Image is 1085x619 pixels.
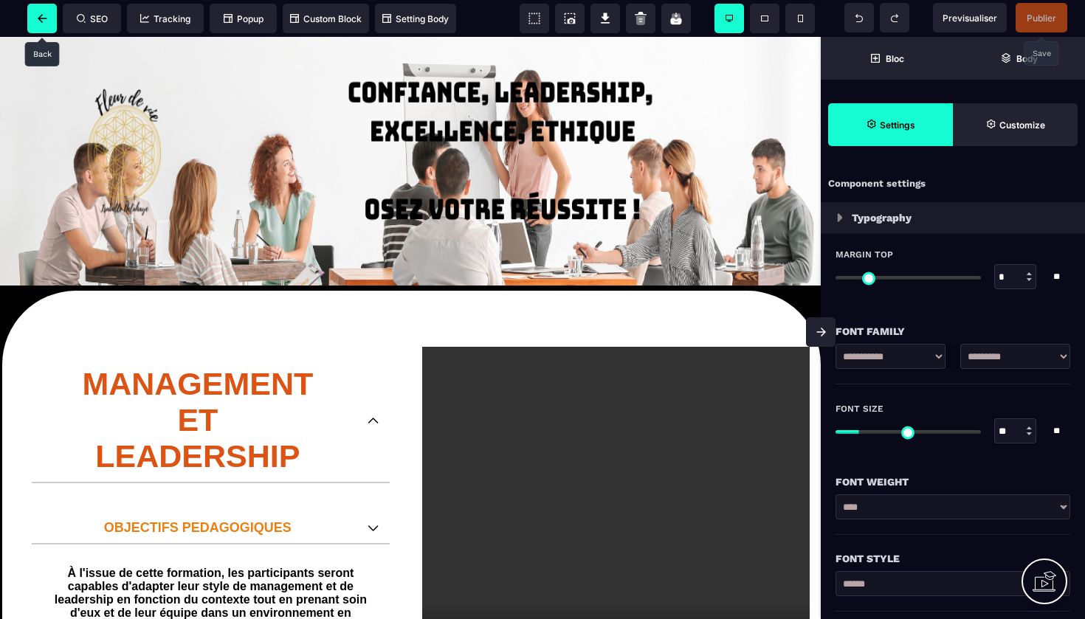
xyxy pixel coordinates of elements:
[821,170,1085,198] div: Component settings
[1016,53,1038,64] strong: Body
[828,103,953,146] span: Settings
[43,526,379,600] text: À l'issue de cette formation, les participants seront capables d'adapter leur style de management...
[886,53,904,64] strong: Bloc
[933,3,1007,32] span: Preview
[836,249,893,260] span: Margin Top
[140,13,190,24] span: Tracking
[43,483,353,499] p: OBJECTIFS PEDAGOGIQUES
[555,4,585,33] span: Screenshot
[224,13,263,24] span: Popup
[520,4,549,33] span: View components
[836,473,1070,491] div: Font Weight
[953,37,1085,80] span: Open Layer Manager
[836,403,883,415] span: Font Size
[290,13,362,24] span: Custom Block
[880,120,915,131] strong: Settings
[852,209,912,226] p: Typography
[943,13,997,24] span: Previsualiser
[1027,13,1056,24] span: Publier
[837,213,843,222] img: loading
[77,13,108,24] span: SEO
[821,37,953,80] span: Open Blocks
[836,322,1070,340] div: Font Family
[999,120,1045,131] strong: Customize
[953,103,1078,146] span: Open Style Manager
[43,329,353,438] p: MANAGEMENT ET LEADERSHIP
[836,550,1070,567] div: Font Style
[382,13,449,24] span: Setting Body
